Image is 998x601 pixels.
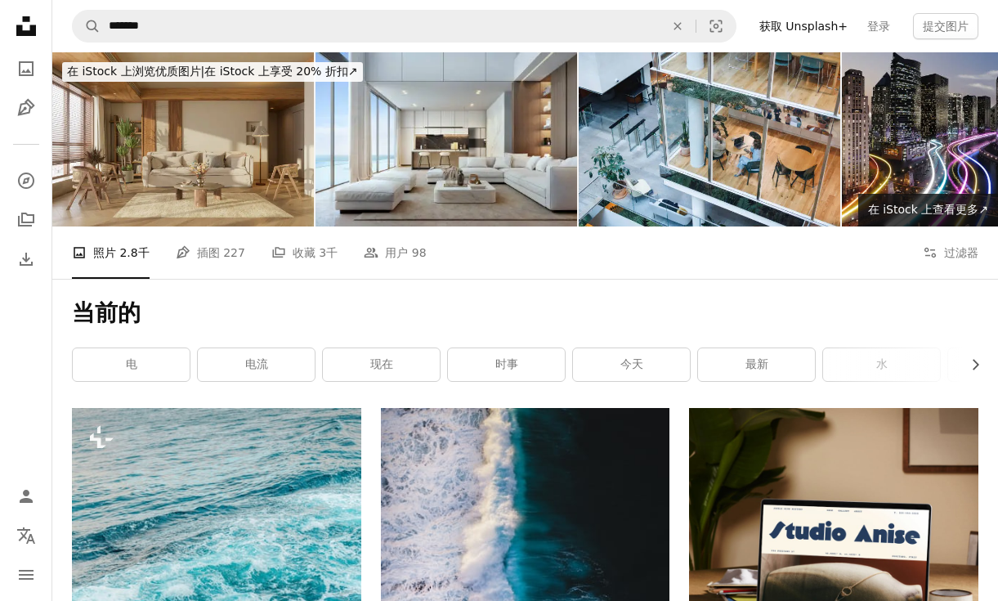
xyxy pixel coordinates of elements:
a: 收藏 3千 [271,226,338,279]
a: 登录 / 注册 [10,480,43,513]
font: 最新 [745,357,768,370]
a: 电 [73,348,190,381]
font: 用户 [385,246,408,259]
button: 语言 [10,519,43,552]
font: 在 iStock 上浏览优质图片 [67,65,201,78]
a: 在 iStock 上查看更多↗ [858,194,998,226]
a: 插图 [10,92,43,124]
font: 227 [223,246,245,259]
a: 今天 [573,348,690,381]
button: 向右滚动列表 [960,348,978,381]
img: 现代办公室咖啡厅里的多元化商业领袖 [579,52,840,226]
img: 侘寂风格客厅，配有沙发、藤椅、咖啡桌、盆栽和镶木地板 [52,52,314,226]
font: 3千 [319,246,338,259]
a: 水 [823,348,940,381]
font: 获取 Unsplash+ [759,20,848,33]
font: ↗ [348,65,358,78]
font: 电 [126,357,137,370]
font: 98 [412,246,427,259]
font: 收藏 [293,246,316,259]
a: 探索 [10,164,43,197]
font: 现在 [370,357,393,370]
button: 过滤器 [923,226,978,279]
a: 获取 Unsplash+ [750,13,857,39]
font: 电流 [245,357,268,370]
button: 提交图片 [913,13,978,39]
font: | [201,65,205,78]
font: 登录 [867,20,890,33]
a: 用户 98 [364,226,426,279]
a: 插图 227 [176,226,245,279]
a: 现在 [323,348,440,381]
button: 视觉搜索 [696,11,736,42]
font: 在 iStock 上享受 20% 折扣 [204,65,348,78]
font: 当前的 [72,299,141,326]
font: 今天 [620,357,643,370]
img: 现代风格的客厅豪宅。白色沙发，可欣赏泳池和海景。3D 渲染 [316,52,577,226]
a: 时事 [448,348,565,381]
a: 照片 [10,52,43,85]
a: 下载历史记录 [10,243,43,276]
font: 时事 [495,357,518,370]
a: 电流 [198,348,315,381]
a: 在 iStock 上浏览优质图片|在 iStock 上享受 20% 折扣↗ [52,52,373,92]
a: 登录 [857,13,900,39]
button: 清除 [660,11,696,42]
font: 水 [876,357,888,370]
font: ↗ [978,203,988,216]
form: 在全站范围内查找视觉效果 [72,10,736,43]
font: 提交图片 [923,20,969,33]
font: 在 iStock 上查看更多 [868,203,979,216]
button: 菜单 [10,558,43,591]
a: 最新 [698,348,815,381]
a: 收藏 [10,204,43,236]
font: 过滤器 [944,246,978,259]
button: 搜索 Unsplash [73,11,101,42]
font: 插图 [197,246,220,259]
